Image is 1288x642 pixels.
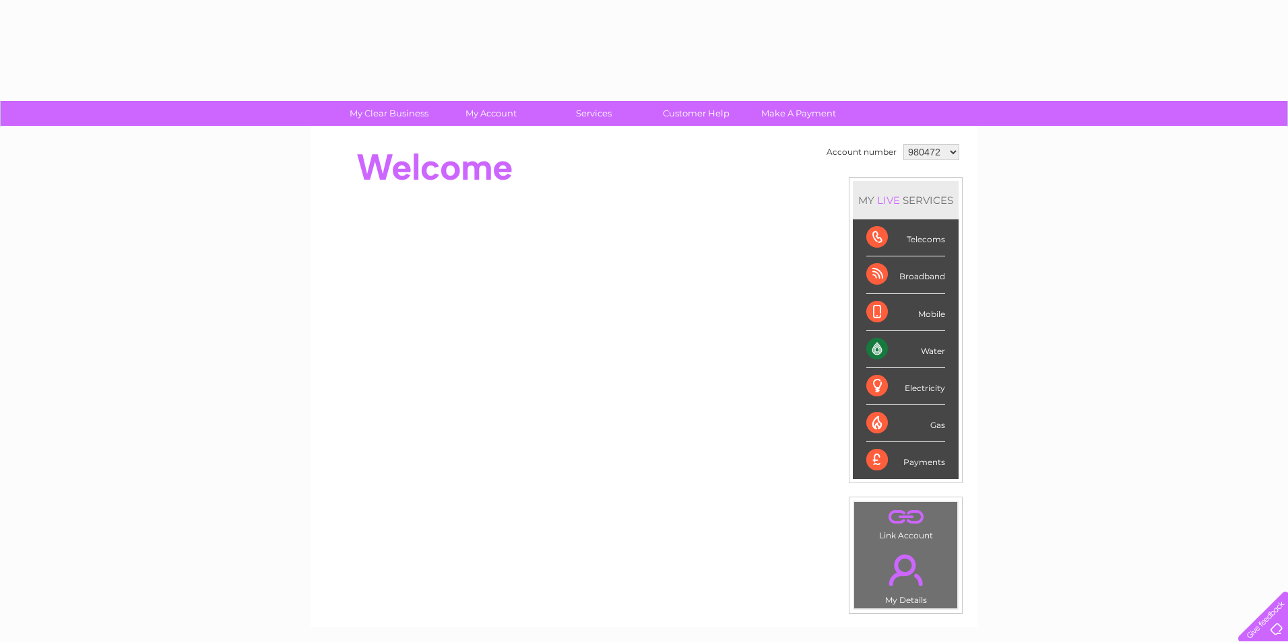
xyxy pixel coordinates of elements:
div: MY SERVICES [853,181,959,219]
td: Link Account [854,501,958,544]
td: My Details [854,543,958,609]
div: Water [866,331,945,368]
a: . [858,505,954,529]
a: . [858,546,954,594]
div: LIVE [874,194,903,207]
div: Gas [866,405,945,442]
a: Make A Payment [743,101,854,126]
a: Customer Help [641,101,752,126]
a: My Account [436,101,547,126]
td: Account number [823,141,900,164]
div: Telecoms [866,219,945,256]
div: Payments [866,442,945,478]
a: My Clear Business [333,101,445,126]
div: Electricity [866,368,945,405]
a: Services [538,101,649,126]
div: Mobile [866,294,945,331]
div: Broadband [866,256,945,293]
